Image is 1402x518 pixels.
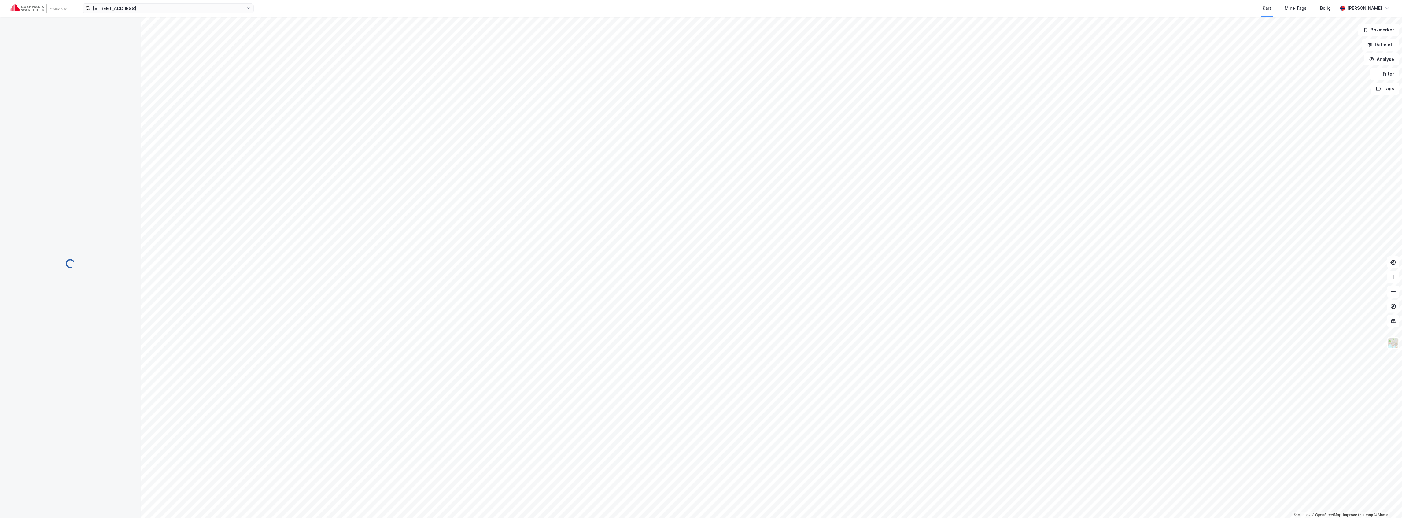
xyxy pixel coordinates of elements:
div: Mine Tags [1285,5,1307,12]
img: spinner.a6d8c91a73a9ac5275cf975e30b51cfb.svg [65,259,75,268]
button: Bokmerker [1358,24,1400,36]
img: cushman-wakefield-realkapital-logo.202ea83816669bd177139c58696a8fa1.svg [10,4,68,13]
a: OpenStreetMap [1312,513,1341,517]
button: Tags [1371,83,1400,95]
iframe: Chat Widget [1371,489,1402,518]
button: Datasett [1362,39,1400,51]
input: Søk på adresse, matrikkel, gårdeiere, leietakere eller personer [90,4,246,13]
img: Z [1388,337,1399,349]
button: Filter [1370,68,1400,80]
div: Kart [1263,5,1271,12]
div: [PERSON_NAME] [1348,5,1382,12]
a: Improve this map [1343,513,1373,517]
div: Bolig [1320,5,1331,12]
button: Analyse [1364,53,1400,65]
a: Mapbox [1294,513,1311,517]
div: Kontrollprogram for chat [1371,489,1402,518]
